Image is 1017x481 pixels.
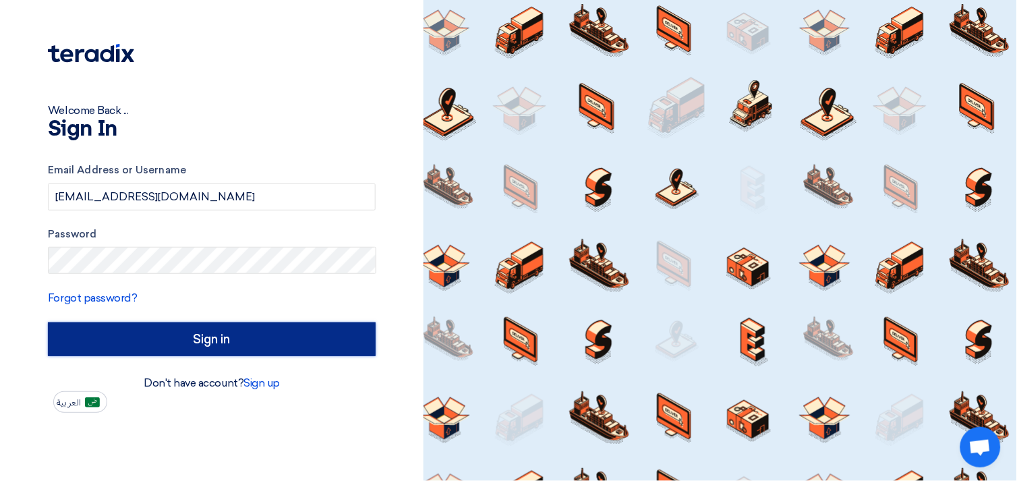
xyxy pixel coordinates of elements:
span: العربية [57,398,81,407]
input: Enter your business email or username [48,183,376,210]
label: Password [48,227,376,242]
img: Teradix logo [48,44,134,63]
label: Email Address or Username [48,163,376,178]
input: Sign in [48,322,376,356]
div: Welcome Back ... [48,103,376,119]
div: Open chat [960,427,1001,468]
h1: Sign In [48,119,376,140]
button: العربية [53,391,107,413]
a: Sign up [243,376,280,389]
div: Don't have account? [48,375,376,391]
a: Forgot password? [48,291,137,304]
img: ar-AR.png [85,397,100,407]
